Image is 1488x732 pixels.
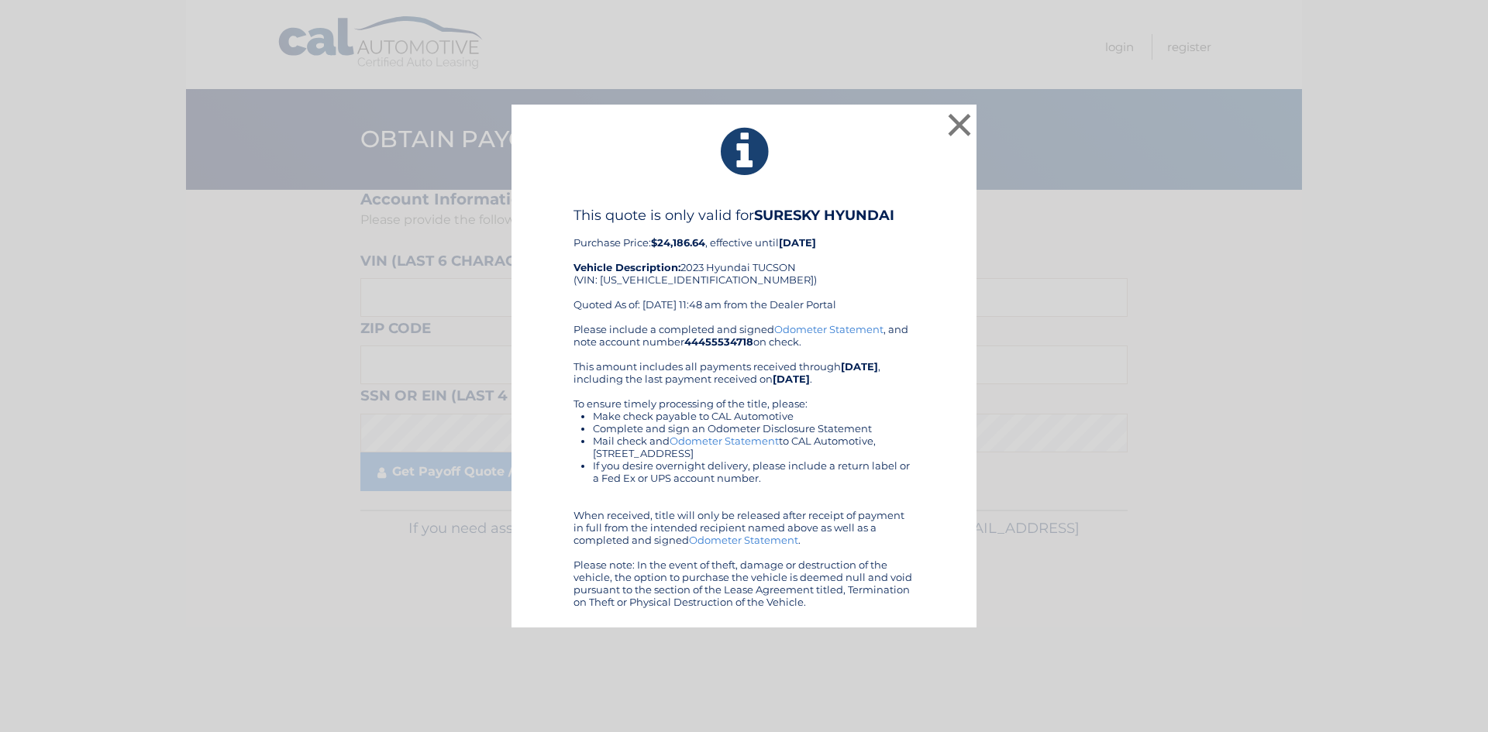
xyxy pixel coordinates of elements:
a: Odometer Statement [689,534,798,546]
div: Purchase Price: , effective until 2023 Hyundai TUCSON (VIN: [US_VEHICLE_IDENTIFICATION_NUMBER]) Q... [573,207,914,323]
li: Mail check and to CAL Automotive, [STREET_ADDRESS] [593,435,914,459]
li: Complete and sign an Odometer Disclosure Statement [593,422,914,435]
li: Make check payable to CAL Automotive [593,410,914,422]
b: [DATE] [779,236,816,249]
a: Odometer Statement [670,435,779,447]
h4: This quote is only valid for [573,207,914,224]
b: [DATE] [841,360,878,373]
b: $24,186.64 [651,236,705,249]
b: 44455534718 [684,335,753,348]
div: Please include a completed and signed , and note account number on check. This amount includes al... [573,323,914,608]
button: × [944,109,975,140]
a: Odometer Statement [774,323,883,335]
b: SURESKY HYUNDAI [754,207,894,224]
strong: Vehicle Description: [573,261,680,273]
b: [DATE] [773,373,810,385]
li: If you desire overnight delivery, please include a return label or a Fed Ex or UPS account number. [593,459,914,484]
